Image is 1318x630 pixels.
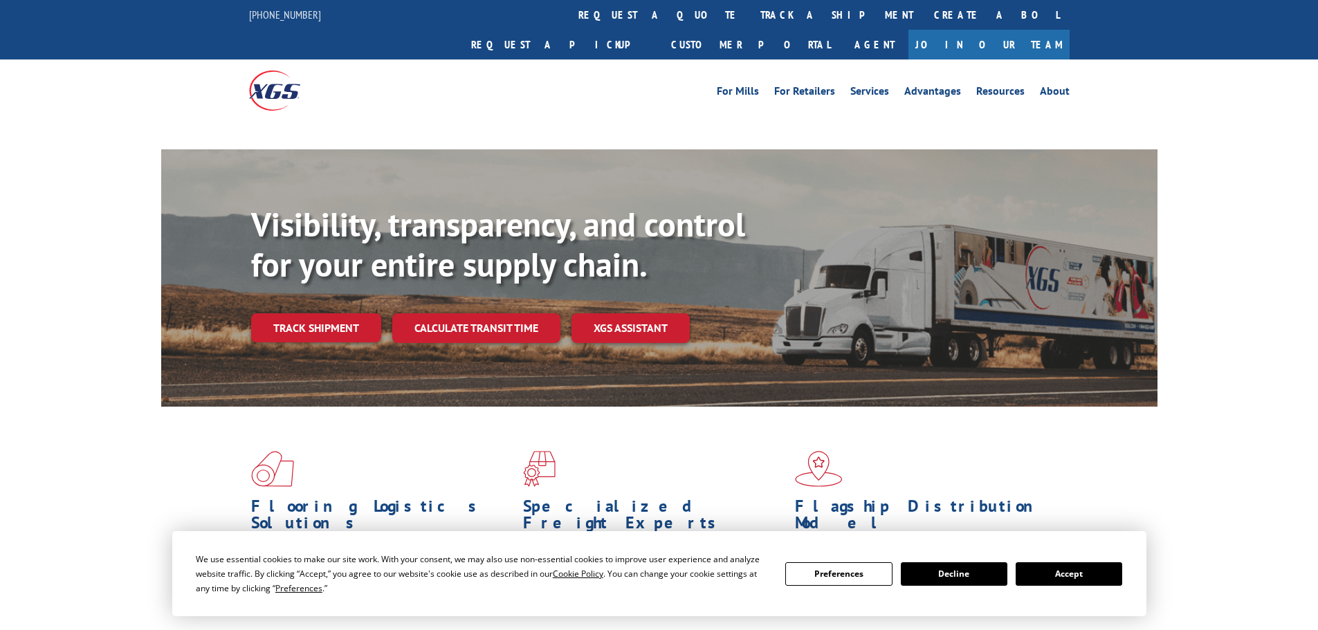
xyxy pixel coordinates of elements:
[850,86,889,101] a: Services
[717,86,759,101] a: For Mills
[908,30,1070,59] a: Join Our Team
[523,451,556,487] img: xgs-icon-focused-on-flooring-red
[571,313,690,343] a: XGS ASSISTANT
[795,498,1056,538] h1: Flagship Distribution Model
[523,498,785,538] h1: Specialized Freight Experts
[904,86,961,101] a: Advantages
[461,30,661,59] a: Request a pickup
[774,86,835,101] a: For Retailers
[251,313,381,342] a: Track shipment
[249,8,321,21] a: [PHONE_NUMBER]
[251,451,294,487] img: xgs-icon-total-supply-chain-intelligence-red
[392,313,560,343] a: Calculate transit time
[976,86,1025,101] a: Resources
[275,582,322,594] span: Preferences
[1016,562,1122,586] button: Accept
[661,30,841,59] a: Customer Portal
[251,203,745,286] b: Visibility, transparency, and control for your entire supply chain.
[795,451,843,487] img: xgs-icon-flagship-distribution-model-red
[172,531,1146,616] div: Cookie Consent Prompt
[553,568,603,580] span: Cookie Policy
[901,562,1007,586] button: Decline
[1040,86,1070,101] a: About
[841,30,908,59] a: Agent
[196,552,769,595] div: We use essential cookies to make our site work. With your consent, we may also use non-essential ...
[251,498,513,538] h1: Flooring Logistics Solutions
[785,562,892,586] button: Preferences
